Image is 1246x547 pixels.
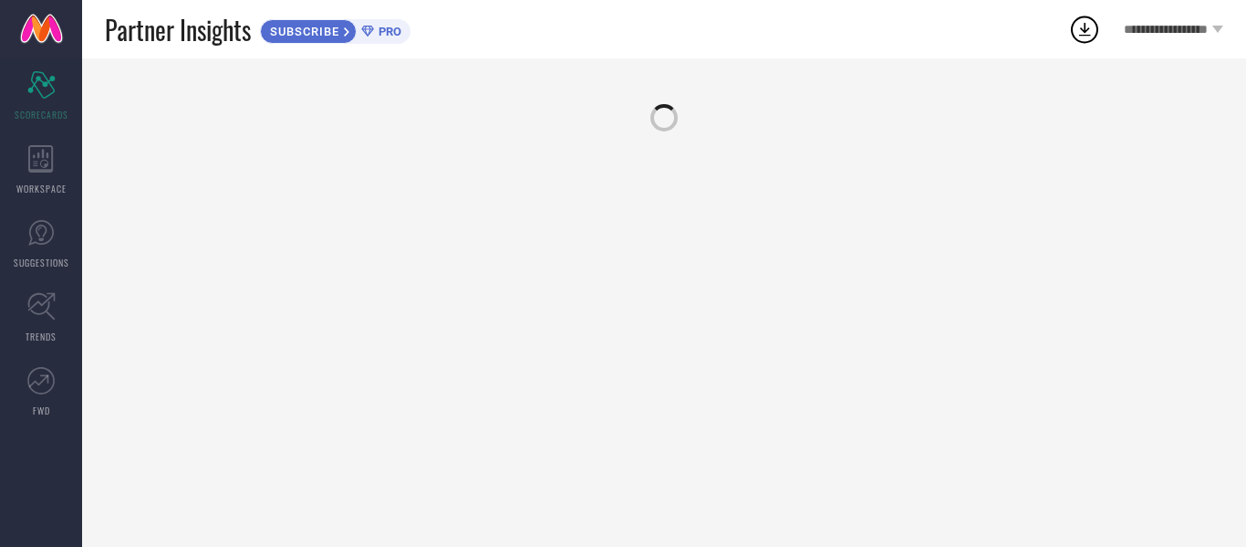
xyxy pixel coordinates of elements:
span: TRENDS [26,330,57,343]
a: SUBSCRIBEPRO [260,15,410,44]
span: SUBSCRIBE [261,25,344,38]
div: Open download list [1068,13,1101,46]
span: FWD [33,404,50,417]
span: SUGGESTIONS [14,256,69,269]
span: WORKSPACE [16,182,67,195]
span: SCORECARDS [15,108,68,121]
span: PRO [374,25,401,38]
span: Partner Insights [105,11,251,48]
